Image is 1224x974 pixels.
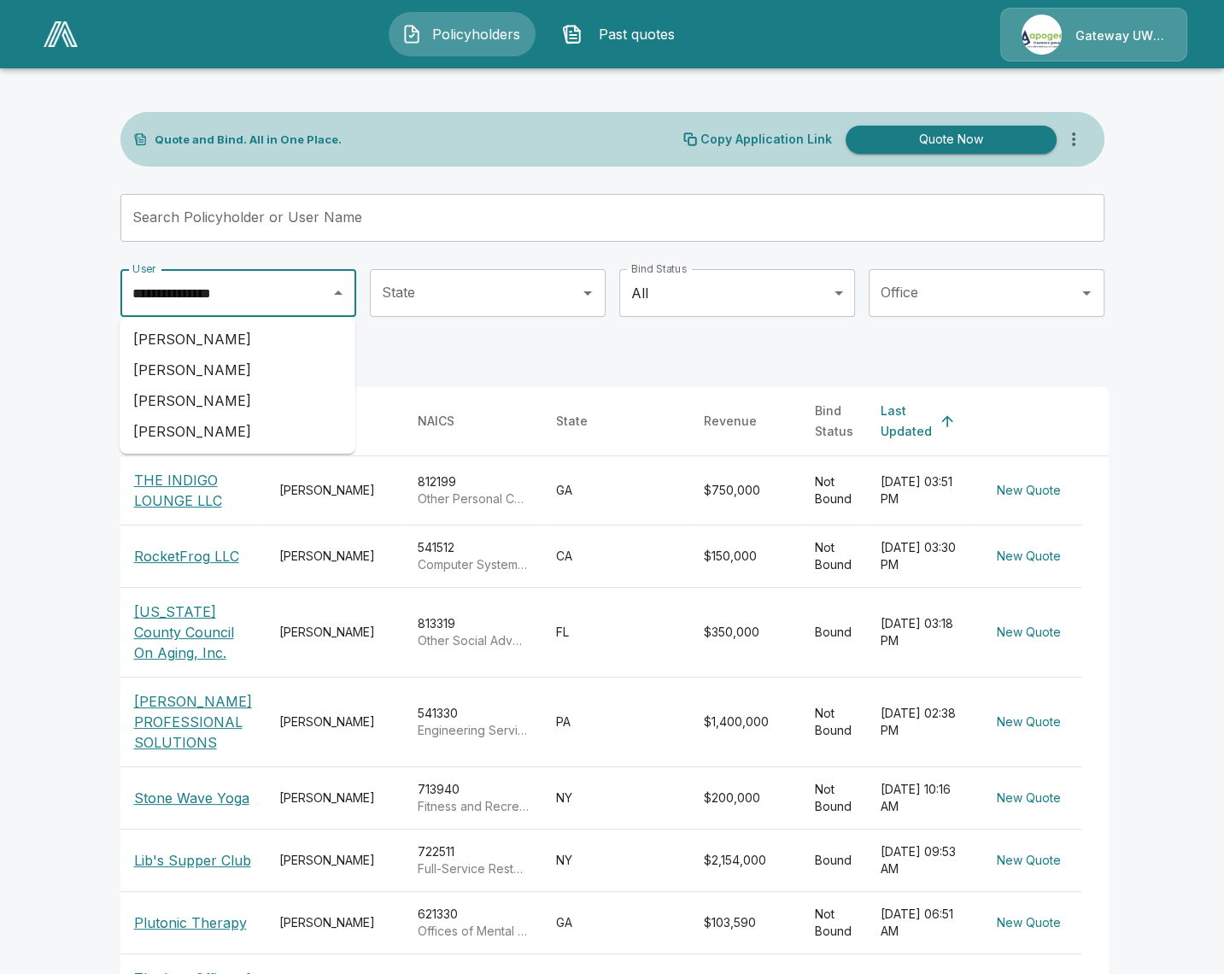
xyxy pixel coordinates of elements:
li: [PERSON_NAME] [120,355,355,385]
td: GA [542,892,690,954]
div: All [619,269,855,317]
td: Bound [801,830,867,892]
li: [PERSON_NAME] [120,324,355,355]
p: Lib's Supper Club [134,850,251,871]
div: 722511 [418,843,529,877]
li: [PERSON_NAME] [120,416,355,447]
button: more [1057,122,1091,156]
div: [PERSON_NAME] [279,482,390,499]
td: Bound [801,588,867,678]
button: Open [576,281,600,305]
div: 541512 [418,539,529,573]
td: [DATE] 03:51 PM [867,456,976,525]
div: 541330 [418,705,529,739]
td: Not Bound [801,456,867,525]
td: $750,000 [690,456,801,525]
div: 621330 [418,906,529,940]
button: New Quote [990,783,1068,814]
p: Gateway UW dba Apogee [1075,27,1166,44]
span: Policyholders [429,24,523,44]
p: Quote and Bind. All in One Place. [155,134,342,145]
td: [DATE] 06:51 AM [867,892,976,954]
p: Full-Service Restaurants [418,860,529,877]
td: Not Bound [801,767,867,830]
div: 812199 [418,473,529,508]
img: Past quotes Icon [562,24,583,44]
td: $150,000 [690,525,801,588]
a: Quote Now [839,126,1057,154]
td: FL [542,588,690,678]
p: Computer Systems Design Services [418,556,529,573]
td: [DATE] 10:16 AM [867,767,976,830]
td: GA [542,456,690,525]
button: Past quotes IconPast quotes [549,12,696,56]
p: [US_STATE] County Council On Aging, Inc. [134,601,252,663]
img: Policyholders Icon [401,24,422,44]
p: [PERSON_NAME] PROFESSIONAL SOLUTIONS [134,691,252,753]
button: Close [326,281,350,305]
div: NAICS [418,411,454,431]
button: New Quote [990,907,1068,939]
img: Agency Icon [1022,15,1062,55]
button: New Quote [990,617,1068,648]
td: $350,000 [690,588,801,678]
td: [DATE] 09:53 AM [867,830,976,892]
td: [DATE] 02:38 PM [867,678,976,767]
label: User [132,261,156,276]
div: [PERSON_NAME] [279,914,390,931]
button: Quote Now [846,126,1057,154]
div: [PERSON_NAME] [279,624,390,641]
td: [DATE] 03:18 PM [867,588,976,678]
p: Other Personal Care Services [418,490,529,508]
div: 813319 [418,615,529,649]
div: Revenue [704,411,757,431]
td: [DATE] 03:30 PM [867,525,976,588]
div: State [556,411,588,431]
div: Last Updated [881,401,932,442]
div: [PERSON_NAME] [279,548,390,565]
td: $1,400,000 [690,678,801,767]
div: 713940 [418,781,529,815]
p: Stone Wave Yoga [134,788,249,808]
td: Not Bound [801,678,867,767]
p: RocketFrog LLC [134,546,239,566]
p: Fitness and Recreational Sports Centers [418,798,529,815]
td: Not Bound [801,892,867,954]
button: New Quote [990,475,1068,507]
button: New Quote [990,707,1068,738]
li: [PERSON_NAME] [120,385,355,416]
p: Offices of Mental Health Practitioners (except Physicians) [418,923,529,940]
div: [PERSON_NAME] [279,852,390,869]
button: Open [1075,281,1098,305]
td: NY [542,830,690,892]
a: Agency IconGateway UW dba Apogee [1000,8,1187,62]
td: $103,590 [690,892,801,954]
img: AA Logo [44,21,78,47]
p: Plutonic Therapy [134,912,247,933]
p: THE INDIGO LOUNGE LLC [134,470,252,511]
td: $2,154,000 [690,830,801,892]
div: [PERSON_NAME] [279,713,390,730]
span: Past quotes [589,24,683,44]
label: Bind Status [631,261,687,276]
button: New Quote [990,845,1068,877]
p: Engineering Services [418,722,529,739]
td: $200,000 [690,767,801,830]
td: CA [542,525,690,588]
p: Other Social Advocacy Organizations [418,632,529,649]
button: Policyholders IconPolicyholders [389,12,536,56]
td: PA [542,678,690,767]
th: Bind Status [801,387,867,456]
td: Not Bound [801,525,867,588]
p: Copy Application Link [700,133,832,145]
td: NY [542,767,690,830]
div: [PERSON_NAME] [279,789,390,807]
button: New Quote [990,541,1068,572]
